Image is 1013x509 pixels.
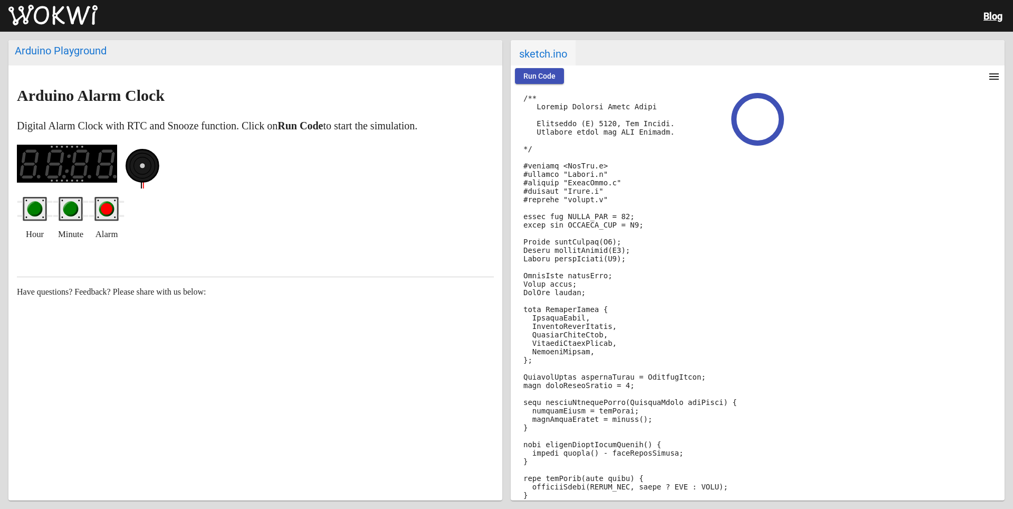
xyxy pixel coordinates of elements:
[278,120,323,131] strong: Run Code
[515,68,564,84] button: Run Code
[95,226,118,243] small: Alarm
[523,72,556,80] span: Run Code
[15,44,496,57] div: Arduino Playground
[17,117,494,134] p: Digital Alarm Clock with RTC and Snooze function. Click on to start the simulation.
[58,226,83,243] small: Minute
[988,70,1000,83] mat-icon: menu
[17,87,494,104] h1: Arduino Alarm Clock
[26,226,44,243] small: Hour
[983,11,1002,22] a: Blog
[8,5,98,26] img: Wokwi
[511,40,576,65] span: sketch.ino
[17,287,206,296] span: Have questions? Feedback? Please share with us below:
